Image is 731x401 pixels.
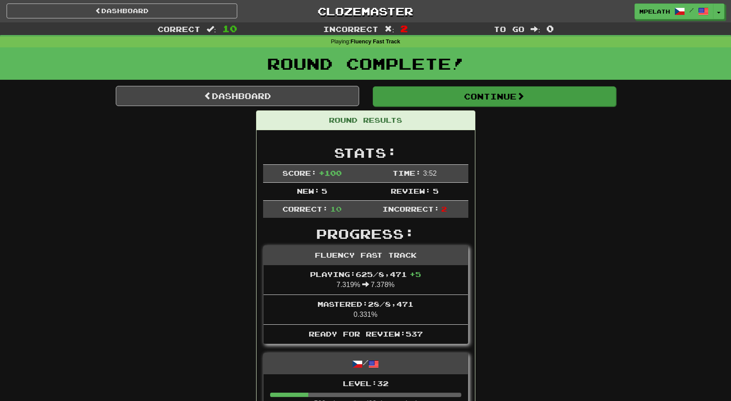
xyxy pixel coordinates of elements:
span: Level: 32 [343,379,389,387]
span: 0 [546,23,554,34]
strong: Fluency Fast Track [350,39,400,45]
span: : [531,25,540,33]
span: mpelath [639,7,670,15]
li: 7.319% 7.378% [264,265,468,295]
a: Dashboard [7,4,237,18]
span: + 5 [410,270,421,278]
a: mpelath / [635,4,713,19]
span: Incorrect [323,25,378,33]
span: + 100 [319,169,342,177]
li: 0.331% [264,295,468,325]
span: Score: [282,169,317,177]
span: To go [494,25,524,33]
span: New: [297,187,320,195]
div: Fluency Fast Track [264,246,468,265]
span: Ready for Review: 537 [309,330,423,338]
span: 5 [433,187,439,195]
span: 2 [441,205,447,213]
span: Incorrect: [382,205,439,213]
span: Correct: [282,205,328,213]
span: Time: [392,169,421,177]
button: Continue [373,86,616,106]
span: Mastered: 28 / 8,471 [317,300,414,308]
span: : [207,25,216,33]
span: 2 [400,23,408,34]
span: 10 [330,205,342,213]
h1: Round Complete! [3,55,728,72]
a: Dashboard [116,86,359,106]
span: 5 [321,187,327,195]
span: / [689,7,694,13]
span: Correct [157,25,200,33]
span: Playing: 625 / 8,471 [310,270,421,278]
span: Review: [391,187,431,195]
span: 10 [222,23,237,34]
div: / [264,353,468,374]
span: 3 : 52 [423,170,437,177]
h2: Progress: [263,227,468,241]
a: Clozemaster [250,4,481,19]
h2: Stats: [263,145,468,160]
div: Round Results [257,111,475,130]
span: : [385,25,394,33]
